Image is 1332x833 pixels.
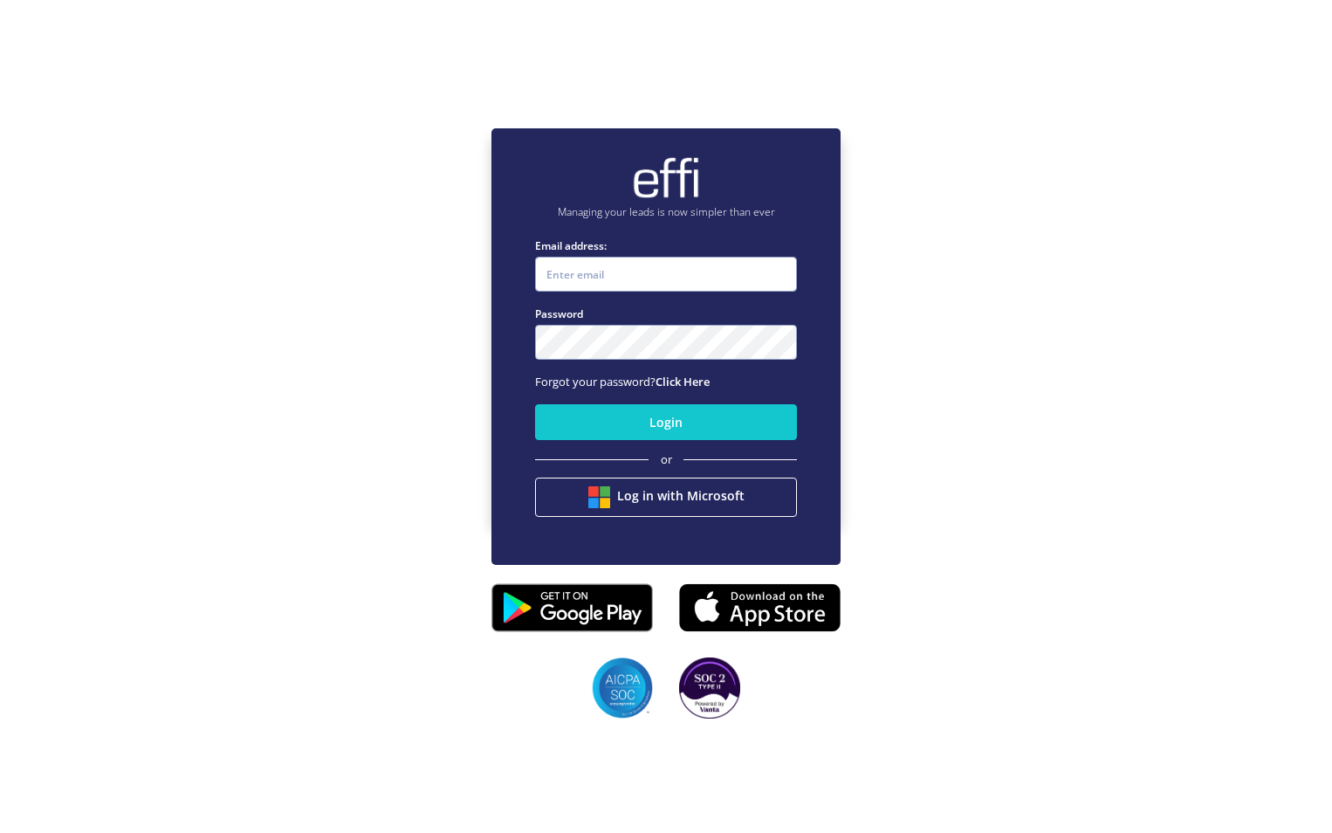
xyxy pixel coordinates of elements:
[535,204,797,220] p: Managing your leads is now simpler than ever
[535,404,797,440] button: Login
[656,374,710,389] a: Click Here
[535,306,797,322] label: Password
[661,451,672,469] span: or
[588,486,610,508] img: btn google
[679,578,841,637] img: appstore.8725fd3.png
[679,657,740,719] img: SOC2 badges
[535,374,710,389] span: Forgot your password?
[631,156,701,200] img: brand-logo.ec75409.png
[535,257,797,292] input: Enter email
[491,572,653,644] img: playstore.0fabf2e.png
[592,657,653,719] img: SOC2 badges
[535,478,797,517] button: Log in with Microsoft
[535,238,797,254] label: Email address:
